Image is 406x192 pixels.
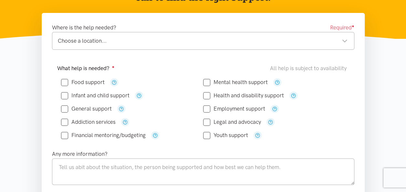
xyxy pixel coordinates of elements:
[61,106,112,112] label: General support
[61,119,116,125] label: Addiction services
[270,64,349,73] div: All help is subject to availability
[58,37,348,45] div: Choose a location...
[203,119,261,125] label: Legal and advocacy
[57,64,115,73] label: What help is needed?
[61,133,146,138] label: Financial mentoring/budgeting
[352,24,354,28] sup: ●
[112,64,115,69] sup: ●
[61,93,130,98] label: Infant and child support
[203,133,248,138] label: Youth support
[203,106,265,112] label: Employment support
[330,23,354,32] span: Required
[52,150,108,158] label: Any more information?
[61,80,105,85] label: Food support
[203,93,284,98] label: Health and disability support
[52,23,116,32] label: Where is the help needed?
[203,80,268,85] label: Mental health support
